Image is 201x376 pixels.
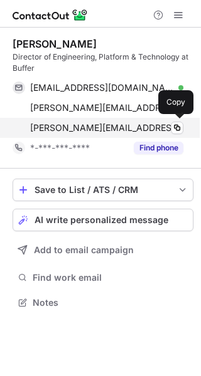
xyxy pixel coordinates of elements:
button: Notes [13,294,193,311]
span: Notes [33,297,188,308]
button: Find work email [13,269,193,286]
button: Reveal Button [134,142,183,154]
span: [EMAIL_ADDRESS][DOMAIN_NAME] [30,82,174,93]
div: Director of Engineering, Platform & Technology at Buffer [13,51,193,74]
img: ContactOut v5.3.10 [13,8,88,23]
button: AI write personalized message [13,209,193,231]
span: AI write personalized message [35,215,168,225]
span: Add to email campaign [34,245,134,255]
div: [PERSON_NAME] [13,38,97,50]
button: save-profile-one-click [13,179,193,201]
button: Add to email campaign [13,239,193,261]
div: Save to List / ATS / CRM [35,185,171,195]
span: [PERSON_NAME][EMAIL_ADDRESS][DOMAIN_NAME] [30,122,183,133]
span: Find work email [33,272,188,283]
span: [PERSON_NAME][EMAIL_ADDRESS][DOMAIN_NAME] [30,102,174,113]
